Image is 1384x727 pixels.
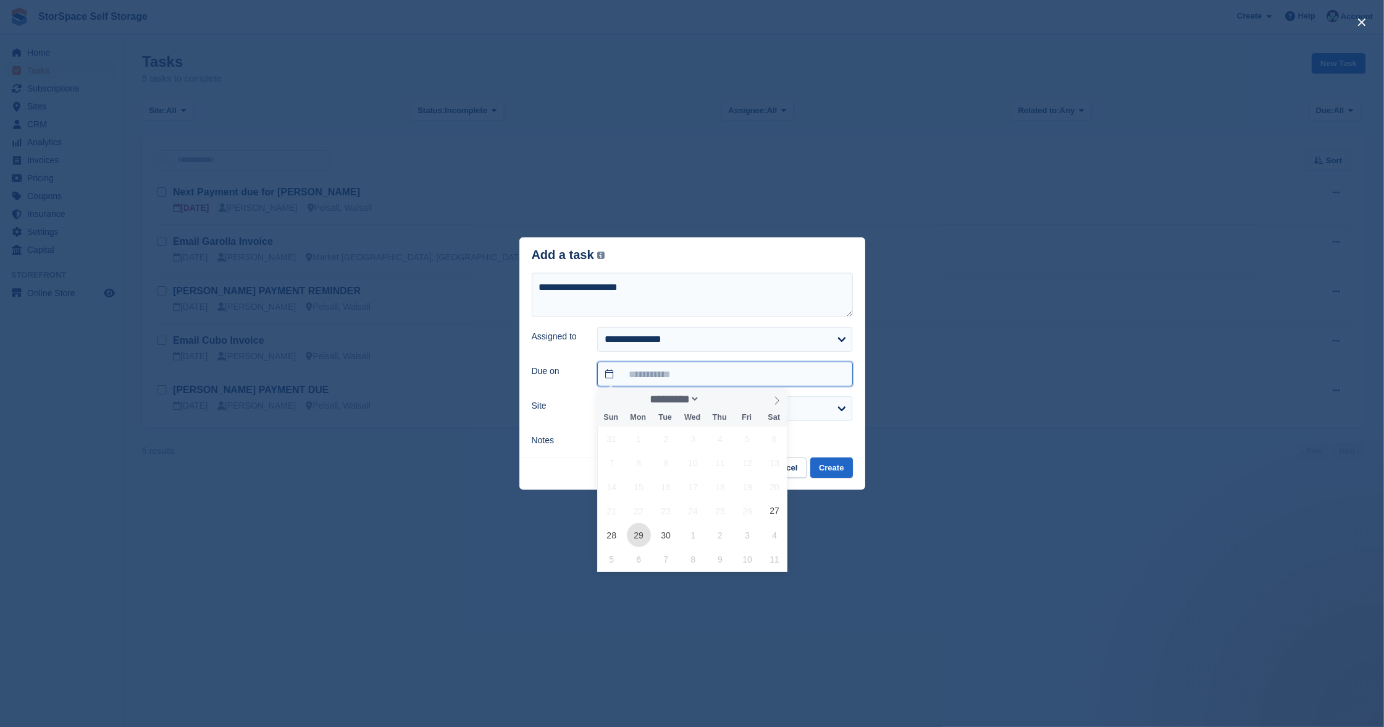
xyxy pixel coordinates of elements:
span: October 4, 2025 [763,523,787,547]
span: September 19, 2025 [736,475,760,499]
span: September 12, 2025 [736,451,760,475]
span: Mon [624,414,652,422]
span: September 26, 2025 [736,499,760,523]
span: October 3, 2025 [736,523,760,547]
span: September 13, 2025 [763,451,787,475]
span: September 2, 2025 [654,427,678,451]
img: icon-info-grey-7440780725fd019a000dd9b08b2336e03edf1995a4989e88bcd33f0948082b44.svg [597,252,605,259]
span: September 20, 2025 [763,475,787,499]
button: Create [810,457,852,478]
span: October 10, 2025 [736,547,760,571]
label: Due on [532,365,583,378]
label: Site [532,399,583,412]
span: September 16, 2025 [654,475,678,499]
span: September 30, 2025 [654,523,678,547]
input: Year [700,393,739,406]
span: September 14, 2025 [600,475,624,499]
span: September 25, 2025 [708,499,732,523]
span: September 6, 2025 [763,427,787,451]
span: September 3, 2025 [681,427,705,451]
span: September 9, 2025 [654,451,678,475]
label: Notes [532,434,583,447]
span: September 27, 2025 [763,499,787,523]
span: Wed [679,414,706,422]
span: September 8, 2025 [627,451,651,475]
span: October 8, 2025 [681,547,705,571]
span: October 1, 2025 [681,523,705,547]
span: September 23, 2025 [654,499,678,523]
span: September 15, 2025 [627,475,651,499]
span: September 1, 2025 [627,427,651,451]
span: September 5, 2025 [736,427,760,451]
span: September 24, 2025 [681,499,705,523]
div: Add a task [532,248,605,262]
span: September 11, 2025 [708,451,732,475]
span: October 6, 2025 [627,547,651,571]
span: September 29, 2025 [627,523,651,547]
span: September 4, 2025 [708,427,732,451]
span: September 17, 2025 [681,475,705,499]
span: September 7, 2025 [600,451,624,475]
span: October 9, 2025 [708,547,732,571]
label: Assigned to [532,330,583,343]
span: Thu [706,414,733,422]
span: Fri [733,414,760,422]
span: October 5, 2025 [600,547,624,571]
span: August 31, 2025 [600,427,624,451]
span: September 22, 2025 [627,499,651,523]
span: October 2, 2025 [708,523,732,547]
span: Sat [760,414,787,422]
span: October 11, 2025 [763,547,787,571]
select: Month [646,393,700,406]
span: October 7, 2025 [654,547,678,571]
button: close [1352,12,1372,32]
span: September 21, 2025 [600,499,624,523]
span: September 28, 2025 [600,523,624,547]
span: September 10, 2025 [681,451,705,475]
span: Sun [597,414,624,422]
span: Tue [652,414,679,422]
span: September 18, 2025 [708,475,732,499]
